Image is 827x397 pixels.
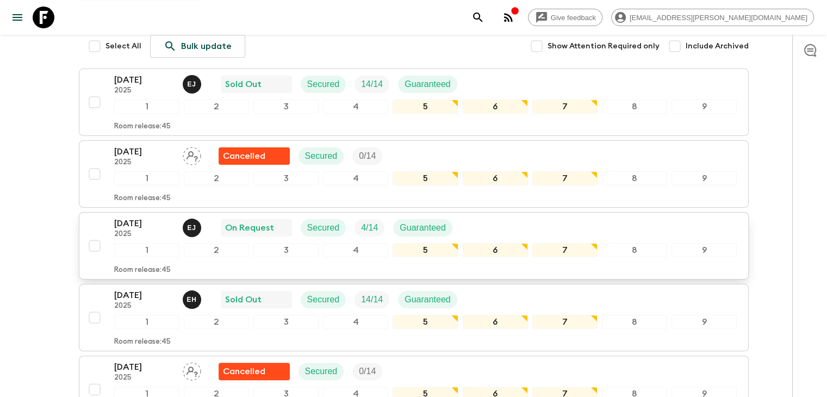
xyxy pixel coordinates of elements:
div: 8 [602,171,667,185]
div: 9 [671,100,737,114]
p: Guaranteed [405,78,451,91]
div: 7 [532,243,598,257]
div: Secured [299,147,344,165]
p: [DATE] [114,73,174,86]
p: Sold Out [225,293,262,306]
p: Room release: 45 [114,122,171,131]
span: Euridice Hernandez [183,294,203,302]
div: Trip Fill [352,147,382,165]
div: 4 [323,243,388,257]
div: 1 [114,100,179,114]
p: 14 / 14 [361,293,383,306]
p: 0 / 14 [359,150,376,163]
span: Assign pack leader [183,365,201,374]
button: [DATE]2025Erhard Jr Vande Wyngaert de la TorreSold OutSecuredTrip FillGuaranteed123456789Room rel... [79,69,749,136]
p: [DATE] [114,217,174,230]
div: 3 [253,171,319,185]
div: 7 [532,100,598,114]
div: 8 [602,243,667,257]
div: 6 [463,243,528,257]
p: Guaranteed [405,293,451,306]
p: Sold Out [225,78,262,91]
div: Secured [301,291,346,308]
span: Assign pack leader [183,150,201,159]
button: EH [183,290,203,309]
button: [DATE]2025Assign pack leaderFlash Pack cancellationSecuredTrip Fill123456789Room release:45 [79,140,749,208]
p: Secured [307,78,340,91]
div: 4 [323,171,388,185]
p: 2025 [114,86,174,95]
p: Secured [307,293,340,306]
div: 2 [184,100,249,114]
div: Trip Fill [352,363,382,380]
div: Flash Pack cancellation [219,147,290,165]
p: 2025 [114,302,174,311]
a: Bulk update [150,35,245,58]
p: Guaranteed [400,221,446,234]
p: Cancelled [223,150,265,163]
div: 7 [532,171,598,185]
div: 8 [602,315,667,329]
button: menu [7,7,28,28]
p: E H [187,295,197,304]
div: 5 [393,243,458,257]
button: [DATE]2025Euridice Hernandez Sold OutSecuredTrip FillGuaranteed123456789Room release:45 [79,284,749,351]
div: Secured [301,76,346,93]
p: Room release: 45 [114,338,171,346]
p: [DATE] [114,289,174,302]
div: 5 [393,315,458,329]
div: 3 [253,243,319,257]
div: 9 [671,243,737,257]
div: 6 [463,315,528,329]
p: 14 / 14 [361,78,383,91]
div: 9 [671,315,737,329]
div: 9 [671,171,737,185]
div: [EMAIL_ADDRESS][PERSON_NAME][DOMAIN_NAME] [611,9,814,26]
div: 3 [253,100,319,114]
p: E J [188,80,196,89]
p: 2025 [114,374,174,382]
p: 2025 [114,158,174,167]
p: Cancelled [223,365,265,378]
div: 2 [184,171,249,185]
div: 7 [532,315,598,329]
p: 2025 [114,230,174,239]
div: 5 [393,100,458,114]
div: 1 [114,243,179,257]
p: Secured [307,221,340,234]
span: Select All [105,41,141,52]
a: Give feedback [528,9,602,26]
div: Flash Pack cancellation [219,363,290,380]
div: 4 [323,315,388,329]
p: [DATE] [114,145,174,158]
p: [DATE] [114,361,174,374]
div: Secured [299,363,344,380]
p: Room release: 45 [114,266,171,275]
p: Secured [305,150,338,163]
div: 6 [463,171,528,185]
div: Trip Fill [355,291,389,308]
div: 1 [114,315,179,329]
div: 8 [602,100,667,114]
div: Trip Fill [355,219,384,237]
span: Give feedback [545,14,602,22]
div: 4 [323,100,388,114]
div: 3 [253,315,319,329]
div: 5 [393,171,458,185]
div: 1 [114,171,179,185]
div: Secured [301,219,346,237]
p: E J [188,224,196,232]
span: Show Attention Required only [548,41,660,52]
button: EJ [183,219,203,237]
p: 0 / 14 [359,365,376,378]
div: Trip Fill [355,76,389,93]
span: [EMAIL_ADDRESS][PERSON_NAME][DOMAIN_NAME] [624,14,813,22]
span: Include Archived [686,41,749,52]
button: search adventures [467,7,489,28]
span: Erhard Jr Vande Wyngaert de la Torre [183,222,203,231]
p: Room release: 45 [114,194,171,203]
div: 2 [184,243,249,257]
span: Erhard Jr Vande Wyngaert de la Torre [183,78,203,87]
p: Bulk update [181,40,232,53]
div: 6 [463,100,528,114]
